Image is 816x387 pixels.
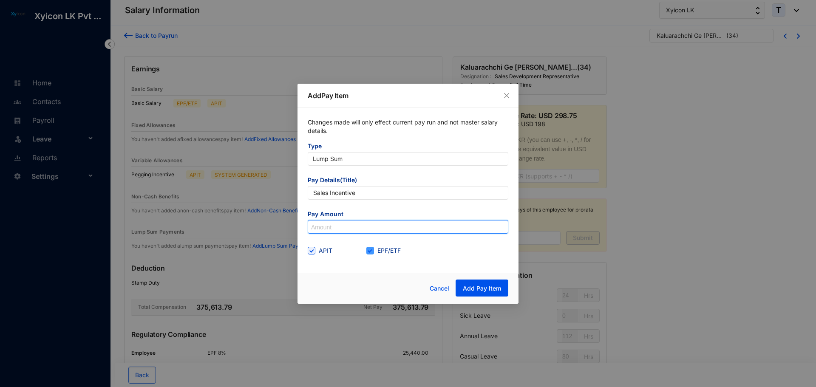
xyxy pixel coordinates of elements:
[308,220,508,234] input: Amount
[423,280,456,297] button: Cancel
[502,91,511,100] button: Close
[308,118,508,142] p: Changes made will only effect current pay run and not master salary details.
[308,210,508,220] span: Pay Amount
[430,284,449,293] span: Cancel
[308,90,508,101] p: Add Pay Item
[503,92,510,99] span: close
[313,153,503,165] span: Lump Sum
[308,186,508,200] input: Pay item title
[374,246,404,255] span: EPF/ETF
[308,176,508,186] span: Pay Details(Title)
[456,280,508,297] button: Add Pay Item
[463,284,501,293] span: Add Pay Item
[308,142,508,152] span: Type
[315,246,336,255] span: APIT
